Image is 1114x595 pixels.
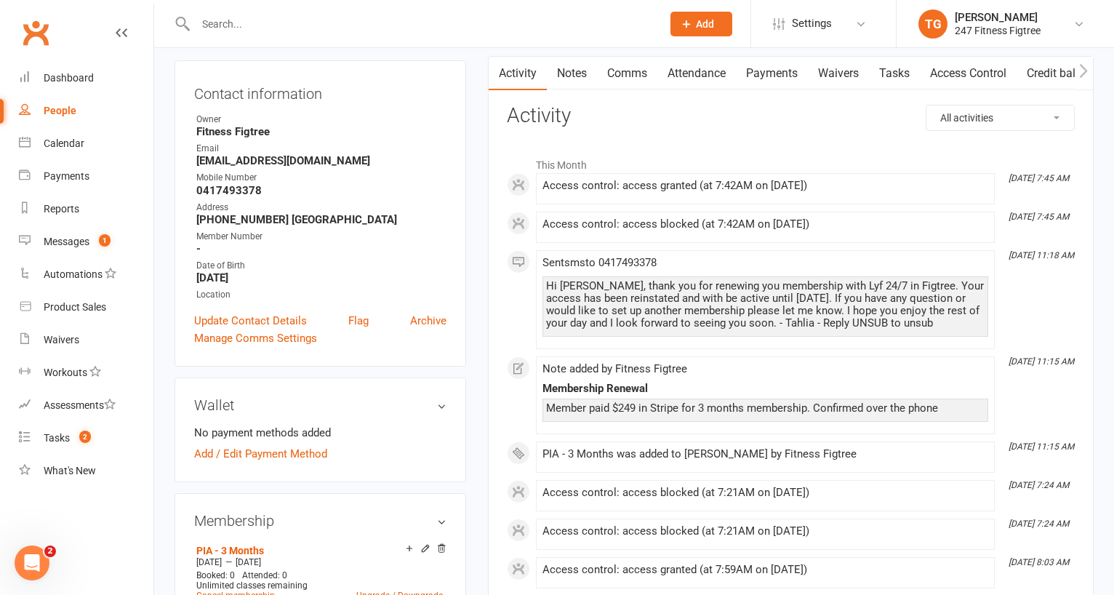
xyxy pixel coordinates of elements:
[19,422,153,455] a: Tasks 2
[808,57,869,90] a: Waivers
[19,455,153,487] a: What's New
[19,62,153,95] a: Dashboard
[348,312,369,330] a: Flag
[196,113,446,127] div: Owner
[196,154,446,167] strong: [EMAIL_ADDRESS][DOMAIN_NAME]
[196,271,446,284] strong: [DATE]
[196,557,222,567] span: [DATE]
[542,383,988,395] div: Membership Renewal
[542,487,988,499] div: Access control: access blocked (at 7:21AM on [DATE])
[542,564,988,576] div: Access control: access granted (at 7:59AM on [DATE])
[196,242,446,255] strong: -
[194,424,446,442] li: No payment methods added
[44,465,96,476] div: What's New
[542,525,988,538] div: Access control: access blocked (at 7:21AM on [DATE])
[194,513,446,529] h3: Membership
[194,330,317,347] a: Manage Comms Settings
[19,127,153,160] a: Calendar
[19,95,153,127] a: People
[597,57,657,90] a: Comms
[236,557,261,567] span: [DATE]
[44,301,106,313] div: Product Sales
[507,105,1075,127] h3: Activity
[196,288,446,302] div: Location
[191,14,652,34] input: Search...
[196,259,446,273] div: Date of Birth
[19,324,153,356] a: Waivers
[44,170,89,182] div: Payments
[542,180,988,192] div: Access control: access granted (at 7:42AM on [DATE])
[196,545,264,556] a: PIA - 3 Months
[869,57,920,90] a: Tasks
[696,18,714,30] span: Add
[507,150,1075,173] li: This Month
[736,57,808,90] a: Payments
[44,236,89,247] div: Messages
[99,234,111,247] span: 1
[792,7,832,40] span: Settings
[19,193,153,225] a: Reports
[1009,442,1074,452] i: [DATE] 11:15 AM
[44,546,56,557] span: 2
[196,171,446,185] div: Mobile Number
[194,397,446,413] h3: Wallet
[44,334,79,346] div: Waivers
[44,137,84,149] div: Calendar
[542,218,988,231] div: Access control: access blocked (at 7:42AM on [DATE])
[44,105,76,116] div: People
[546,402,985,415] div: Member paid $249 in Stripe for 3 months membership. Confirmed over the phone
[920,57,1017,90] a: Access Control
[19,225,153,258] a: Messages 1
[196,142,446,156] div: Email
[918,9,947,39] div: TG
[196,230,446,244] div: Member Number
[196,184,446,197] strong: 0417493378
[44,432,70,444] div: Tasks
[17,15,54,51] a: Clubworx
[44,268,103,280] div: Automations
[44,367,87,378] div: Workouts
[44,203,79,215] div: Reports
[1017,57,1110,90] a: Credit balance
[542,363,988,375] div: Note added by Fitness Figtree
[196,125,446,138] strong: Fitness Figtree
[44,399,116,411] div: Assessments
[15,546,49,580] iframe: Intercom live chat
[489,57,547,90] a: Activity
[542,448,988,460] div: PIA - 3 Months was added to [PERSON_NAME] by Fitness Figtree
[657,57,736,90] a: Attendance
[242,570,287,580] span: Attended: 0
[79,431,91,443] span: 2
[19,389,153,422] a: Assessments
[670,12,732,36] button: Add
[1009,519,1069,529] i: [DATE] 7:24 AM
[196,201,446,215] div: Address
[1009,557,1069,567] i: [DATE] 8:03 AM
[196,213,446,226] strong: [PHONE_NUMBER] [GEOGRAPHIC_DATA]
[19,258,153,291] a: Automations
[1009,212,1069,222] i: [DATE] 7:45 AM
[955,24,1041,37] div: 247 Fitness Figtree
[542,256,657,269] span: Sent sms to 0417493378
[196,580,308,591] span: Unlimited classes remaining
[1009,356,1074,367] i: [DATE] 11:15 AM
[19,356,153,389] a: Workouts
[546,280,985,330] div: Hi [PERSON_NAME], thank you for renewing you membership with Lyf 24/7 in Figtree. Your access has...
[194,80,446,102] h3: Contact information
[19,291,153,324] a: Product Sales
[547,57,597,90] a: Notes
[194,312,307,330] a: Update Contact Details
[410,312,446,330] a: Archive
[1009,173,1069,183] i: [DATE] 7:45 AM
[1009,480,1069,490] i: [DATE] 7:24 AM
[194,445,327,463] a: Add / Edit Payment Method
[44,72,94,84] div: Dashboard
[955,11,1041,24] div: [PERSON_NAME]
[1009,250,1074,260] i: [DATE] 11:18 AM
[19,160,153,193] a: Payments
[196,570,235,580] span: Booked: 0
[193,556,446,568] div: —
